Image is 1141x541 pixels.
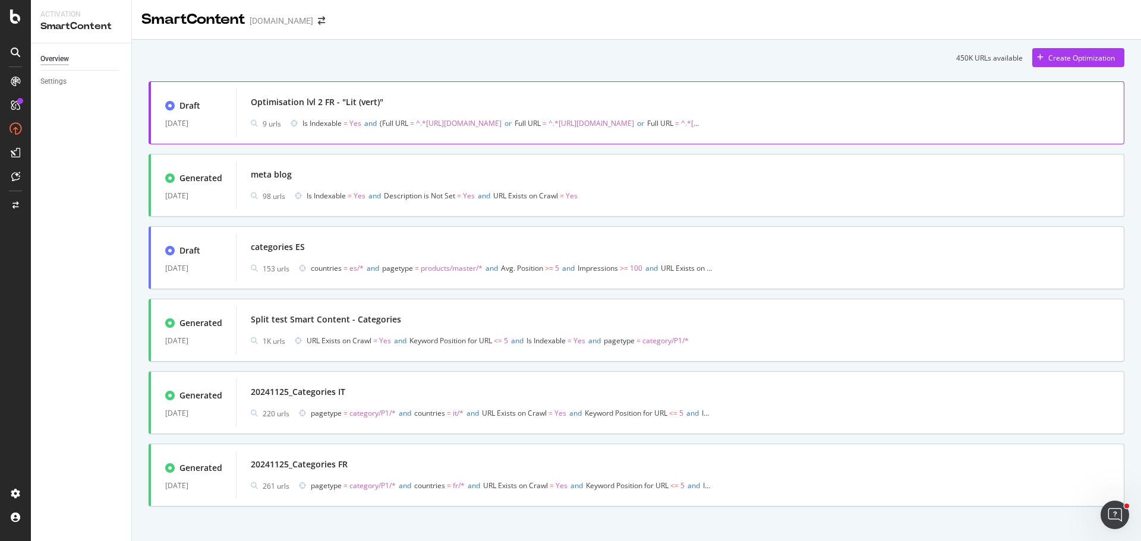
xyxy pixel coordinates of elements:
[343,408,348,418] span: =
[494,336,502,346] span: <=
[637,118,644,128] span: or
[33,19,58,29] div: v 4.0.25
[545,263,553,273] span: >=
[165,116,222,131] div: [DATE]
[165,334,222,348] div: [DATE]
[250,15,313,27] div: [DOMAIN_NAME]
[251,386,345,398] div: 20241125_Categories IT
[588,336,601,346] span: and
[311,480,342,491] span: pagetype
[554,408,566,418] span: Yes
[368,191,381,201] span: and
[349,480,396,491] span: category/P1/*
[703,480,742,491] span: Is Indexable
[549,118,634,128] span: ^.*[URL][DOMAIN_NAME]
[669,408,677,418] span: <=
[505,118,512,128] span: or
[1032,48,1124,67] button: Create Optimization
[504,336,508,346] span: 5
[447,480,451,491] span: =
[467,408,479,418] span: and
[382,118,408,128] span: Full URL
[414,408,445,418] span: countries
[680,480,685,491] span: 5
[568,336,572,346] span: =
[630,263,642,273] span: 100
[263,119,281,129] div: 9 urls
[555,263,559,273] span: 5
[482,408,547,418] span: URL Exists on Crawl
[251,169,292,181] div: meta blog
[647,118,673,128] span: Full URL
[483,480,548,491] span: URL Exists on Crawl
[493,191,558,201] span: URL Exists on Crawl
[457,191,461,201] span: =
[135,69,144,78] img: tab_keywords_by_traffic_grey.svg
[165,479,222,493] div: [DATE]
[40,75,67,88] div: Settings
[48,69,58,78] img: tab_domain_overview_orange.svg
[263,191,285,201] div: 98 urls
[550,480,554,491] span: =
[348,191,352,201] span: =
[165,406,222,420] div: [DATE]
[1101,501,1129,529] iframe: Intercom live chat
[251,241,305,253] div: categories ES
[688,480,700,491] span: and
[343,118,348,128] span: =
[527,336,566,346] span: Is Indexable
[141,10,245,30] div: SmartContent
[556,480,568,491] span: Yes
[569,408,582,418] span: and
[179,245,200,257] div: Draft
[645,263,658,273] span: and
[478,191,490,201] span: and
[19,31,29,40] img: website_grey.svg
[463,191,475,201] span: Yes
[179,462,222,474] div: Generated
[956,53,1023,63] div: 450K URLs available
[573,336,585,346] span: Yes
[549,408,553,418] span: =
[343,480,348,491] span: =
[165,189,222,203] div: [DATE]
[307,191,346,201] span: Is Indexable
[399,408,411,418] span: and
[468,480,480,491] span: and
[670,480,679,491] span: <=
[409,336,492,346] span: Keyword Position for URL
[586,480,669,491] span: Keyword Position for URL
[251,458,348,470] div: 20241125_Categories FR
[179,390,222,401] div: Generated
[620,263,628,273] span: >=
[382,263,413,273] span: pagetype
[421,263,483,273] span: products/master/*
[307,336,371,346] span: URL Exists on Crawl
[40,20,122,33] div: SmartContent
[364,118,377,128] span: and
[263,264,289,274] div: 153 urls
[251,96,383,108] div: Optimisation lvl 2 FR - "Lit (vert)"
[311,408,342,418] span: pagetype
[642,336,689,346] span: category/P1/*
[570,480,583,491] span: and
[394,336,406,346] span: and
[263,409,289,419] div: 220 urls
[263,336,285,346] div: 1K urls
[686,408,699,418] span: and
[679,408,683,418] span: 5
[415,263,419,273] span: =
[604,336,635,346] span: pagetype
[566,191,578,201] span: Yes
[354,191,365,201] span: Yes
[562,263,575,273] span: and
[349,408,396,418] span: category/P1/*
[447,408,451,418] span: =
[515,118,541,128] span: Full URL
[367,263,379,273] span: and
[416,118,502,128] span: ^.*[URL][DOMAIN_NAME]
[179,100,200,112] div: Draft
[165,261,222,276] div: [DATE]
[19,19,29,29] img: logo_orange.svg
[148,70,182,78] div: Mots-clés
